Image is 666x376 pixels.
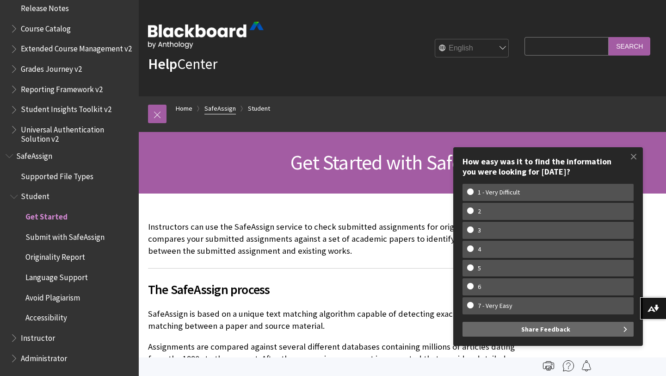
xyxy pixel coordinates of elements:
w-span: 4 [467,245,492,253]
img: Blackboard by Anthology [148,22,264,49]
w-span: 7 - Very Easy [467,302,523,310]
strong: Help [148,55,177,73]
a: Student [248,103,270,114]
input: Search [609,37,650,55]
span: Get Started with SafeAssign [290,150,514,175]
img: Print [543,360,554,371]
span: Accessibility [25,310,67,323]
w-span: 5 [467,264,492,272]
p: SafeAssign is based on a unique text matching algorithm capable of detecting exact and inexact ma... [148,308,520,332]
span: Student Insights Toolkit v2 [21,102,111,114]
div: How easy was it to find the information you were looking for [DATE]? [462,157,634,176]
span: Student [21,189,49,201]
w-span: 3 [467,226,492,234]
span: Get Started [25,209,68,221]
span: Avoid Plagiarism [25,290,80,302]
w-span: 6 [467,283,492,291]
button: Share Feedback [462,322,634,337]
span: Course Catalog [21,21,71,33]
span: SafeAssign [16,148,52,161]
span: Submit with SafeAssign [25,229,105,242]
w-span: 1 - Very Difficult [467,188,530,196]
select: Site Language Selector [435,39,509,58]
span: Supported File Types [21,169,93,181]
span: Share Feedback [521,322,570,337]
span: Extended Course Management v2 [21,41,132,54]
p: Instructors can use the SafeAssign service to check submitted assignments for originality. SafeAs... [148,221,520,257]
nav: Book outline for Blackboard SafeAssign [6,148,133,366]
span: Universal Authentication Solution v2 [21,122,132,144]
span: Grades Journey v2 [21,61,82,74]
a: Home [176,103,192,114]
span: Release Notes [21,0,69,13]
span: Originality Report [25,250,85,262]
span: Instructor [21,330,55,343]
img: Follow this page [581,360,592,371]
a: SafeAssign [204,103,236,114]
span: Administrator [21,351,67,363]
a: HelpCenter [148,55,217,73]
span: Reporting Framework v2 [21,81,103,94]
span: The SafeAssign process [148,280,520,299]
span: Language Support [25,269,88,282]
w-span: 2 [467,207,492,215]
img: More help [563,360,574,371]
